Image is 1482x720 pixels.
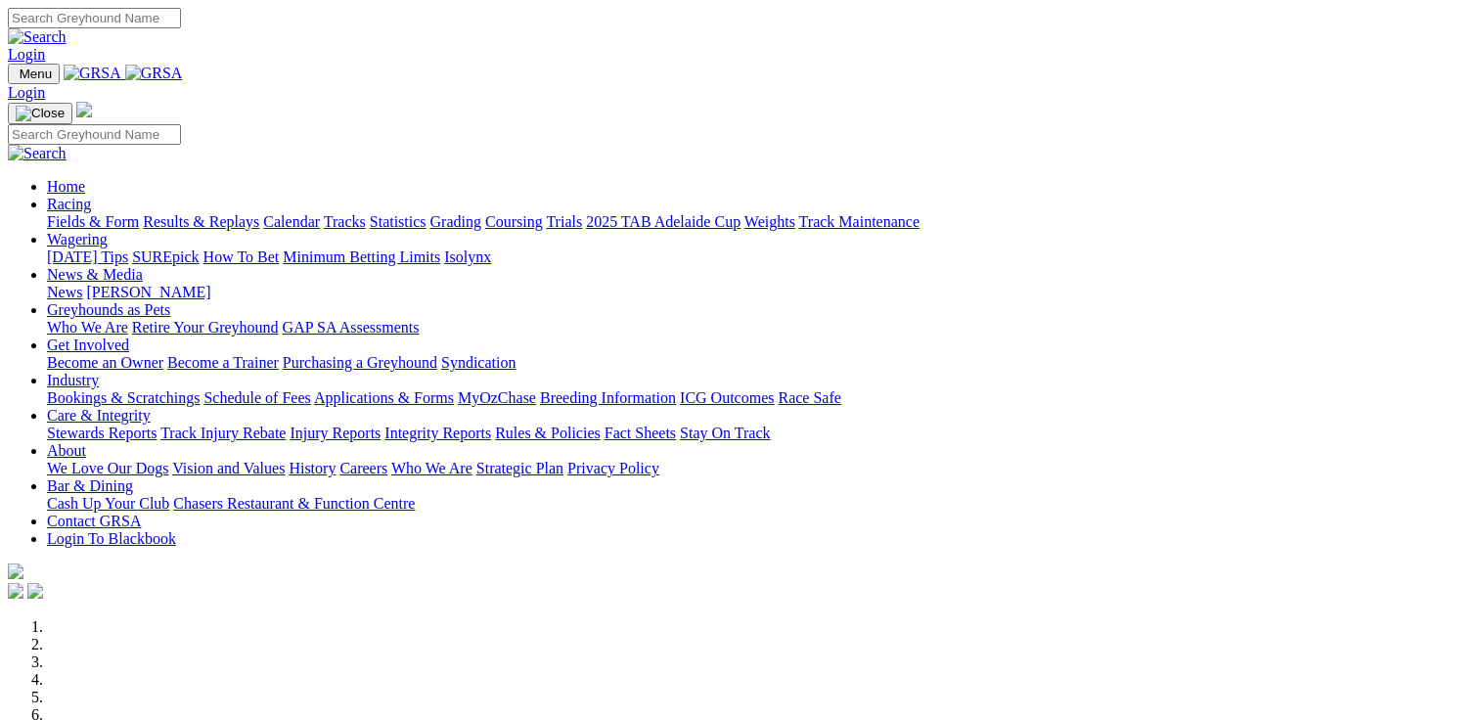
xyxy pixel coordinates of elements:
[430,213,481,230] a: Grading
[339,460,387,476] a: Careers
[314,389,454,406] a: Applications & Forms
[8,145,67,162] img: Search
[16,106,65,121] img: Close
[47,284,82,300] a: News
[283,248,440,265] a: Minimum Betting Limits
[47,319,128,336] a: Who We Are
[47,513,141,529] a: Contact GRSA
[47,196,91,212] a: Racing
[384,425,491,441] a: Integrity Reports
[203,248,280,265] a: How To Bet
[132,248,199,265] a: SUREpick
[86,284,210,300] a: [PERSON_NAME]
[799,213,920,230] a: Track Maintenance
[567,460,659,476] a: Privacy Policy
[47,442,86,459] a: About
[458,389,536,406] a: MyOzChase
[283,319,420,336] a: GAP SA Assessments
[47,425,157,441] a: Stewards Reports
[540,389,676,406] a: Breeding Information
[47,477,133,494] a: Bar & Dining
[8,28,67,46] img: Search
[605,425,676,441] a: Fact Sheets
[64,65,121,82] img: GRSA
[47,213,139,230] a: Fields & Form
[8,583,23,599] img: facebook.svg
[173,495,415,512] a: Chasers Restaurant & Function Centre
[47,495,169,512] a: Cash Up Your Club
[476,460,563,476] a: Strategic Plan
[47,354,1474,372] div: Get Involved
[47,301,170,318] a: Greyhounds as Pets
[47,178,85,195] a: Home
[263,213,320,230] a: Calendar
[47,337,129,353] a: Get Involved
[125,65,183,82] img: GRSA
[132,319,279,336] a: Retire Your Greyhound
[167,354,279,371] a: Become a Trainer
[47,495,1474,513] div: Bar & Dining
[203,389,310,406] a: Schedule of Fees
[290,425,381,441] a: Injury Reports
[47,460,168,476] a: We Love Our Dogs
[586,213,741,230] a: 2025 TAB Adelaide Cup
[8,103,72,124] button: Toggle navigation
[47,460,1474,477] div: About
[27,583,43,599] img: twitter.svg
[160,425,286,441] a: Track Injury Rebate
[47,231,108,247] a: Wagering
[76,102,92,117] img: logo-grsa-white.png
[444,248,491,265] a: Isolynx
[47,248,1474,266] div: Wagering
[8,64,60,84] button: Toggle navigation
[680,389,774,406] a: ICG Outcomes
[744,213,795,230] a: Weights
[47,284,1474,301] div: News & Media
[20,67,52,81] span: Menu
[47,389,1474,407] div: Industry
[47,372,99,388] a: Industry
[8,8,181,28] input: Search
[8,563,23,579] img: logo-grsa-white.png
[8,124,181,145] input: Search
[47,425,1474,442] div: Care & Integrity
[680,425,770,441] a: Stay On Track
[778,389,840,406] a: Race Safe
[370,213,427,230] a: Statistics
[485,213,543,230] a: Coursing
[47,319,1474,337] div: Greyhounds as Pets
[47,530,176,547] a: Login To Blackbook
[8,84,45,101] a: Login
[47,248,128,265] a: [DATE] Tips
[546,213,582,230] a: Trials
[47,407,151,424] a: Care & Integrity
[172,460,285,476] a: Vision and Values
[289,460,336,476] a: History
[495,425,601,441] a: Rules & Policies
[441,354,516,371] a: Syndication
[283,354,437,371] a: Purchasing a Greyhound
[143,213,259,230] a: Results & Replays
[391,460,472,476] a: Who We Are
[47,389,200,406] a: Bookings & Scratchings
[324,213,366,230] a: Tracks
[8,46,45,63] a: Login
[47,213,1474,231] div: Racing
[47,266,143,283] a: News & Media
[47,354,163,371] a: Become an Owner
